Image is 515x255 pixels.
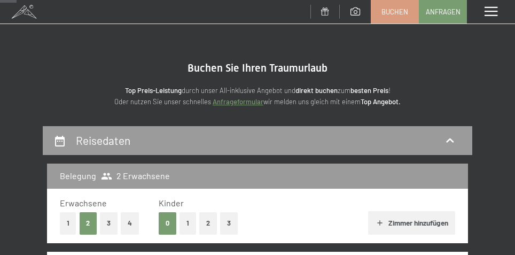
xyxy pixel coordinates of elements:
[60,212,76,234] button: 1
[154,181,242,192] span: Einwilligung Marketing*
[76,134,130,147] h2: Reisedaten
[159,198,184,208] span: Kinder
[220,212,238,234] button: 3
[101,170,170,182] span: 2 Erwachsene
[371,1,418,23] a: Buchen
[60,198,107,208] span: Erwachsene
[199,212,217,234] button: 2
[60,170,96,182] h3: Belegung
[188,61,327,74] span: Buchen Sie Ihren Traumurlaub
[426,7,461,17] span: Anfragen
[295,86,338,95] strong: direkt buchen
[125,86,182,95] strong: Top Preis-Leistung
[368,211,455,235] button: Zimmer hinzufügen
[180,212,196,234] button: 1
[100,212,118,234] button: 3
[419,1,466,23] a: Anfragen
[159,212,176,234] button: 0
[381,7,408,17] span: Buchen
[350,86,388,95] strong: besten Preis
[80,212,97,234] button: 2
[213,97,263,106] a: Anfrageformular
[43,85,472,107] p: durch unser All-inklusive Angebot und zum ! Oder nutzen Sie unser schnelles wir melden uns gleich...
[121,212,139,234] button: 4
[361,97,401,106] strong: Top Angebot.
